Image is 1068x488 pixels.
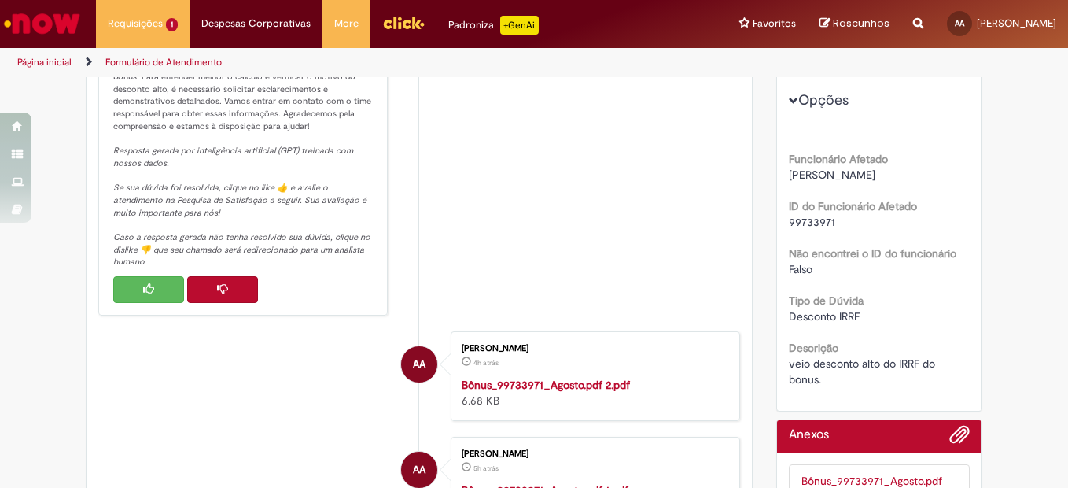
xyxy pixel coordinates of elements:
span: Despesas Corporativas [201,16,311,31]
span: Falso [789,262,812,276]
a: Formulário de Atendimento [105,56,222,68]
span: 4h atrás [473,358,499,368]
p: Olá! O desconto do Imposto de Renda Retido na Fonte (IRRF) pode variar de acordo com a faixa de v... [113,26,375,268]
span: 5h atrás [473,464,499,473]
time: 31/08/2025 23:20:22 [473,464,499,473]
span: [PERSON_NAME] [977,17,1056,30]
span: [PERSON_NAME] [789,168,875,182]
img: ServiceNow [2,8,83,39]
img: click_logo_yellow_360x200.png [382,11,425,35]
span: veio desconto alto do IRRF do bonus. [789,357,938,386]
span: Favoritos [753,16,796,31]
p: +GenAi [500,16,539,35]
span: AA [413,346,425,383]
span: Desconto IRRF [789,309,860,323]
b: Tipo de Dúvida [789,294,864,308]
span: Requisições [108,16,163,31]
b: ID do Funcionário Afetado [789,199,917,213]
a: Página inicial [17,56,72,68]
div: Padroniza [448,16,539,35]
span: 1 [166,18,178,31]
div: 6.68 KB [462,377,724,409]
h2: Anexos [789,428,829,442]
div: [PERSON_NAME] [462,449,724,459]
time: 31/08/2025 23:20:40 [473,358,499,368]
ul: Trilhas de página [12,48,700,77]
b: Funcionário Afetado [789,152,888,166]
div: Ademilson Palma Arruda [401,452,437,488]
span: Rascunhos [833,16,889,31]
div: [PERSON_NAME] [462,344,724,353]
b: Descrição [789,341,838,355]
span: AA [955,18,964,28]
span: More [334,16,359,31]
button: Adicionar anexos [949,424,970,453]
div: Ademilson Palma Arruda [401,346,437,383]
a: Rascunhos [819,17,889,31]
span: 99733971 [789,215,835,229]
b: Não encontrei o ID do funcionário [789,246,956,261]
a: Bônus_99733971_Agosto.pdf 2.pdf [462,378,630,392]
em: Resposta gerada por inteligência artificial (GPT) treinada com nossos dados. Se sua dúvida foi re... [113,145,373,268]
